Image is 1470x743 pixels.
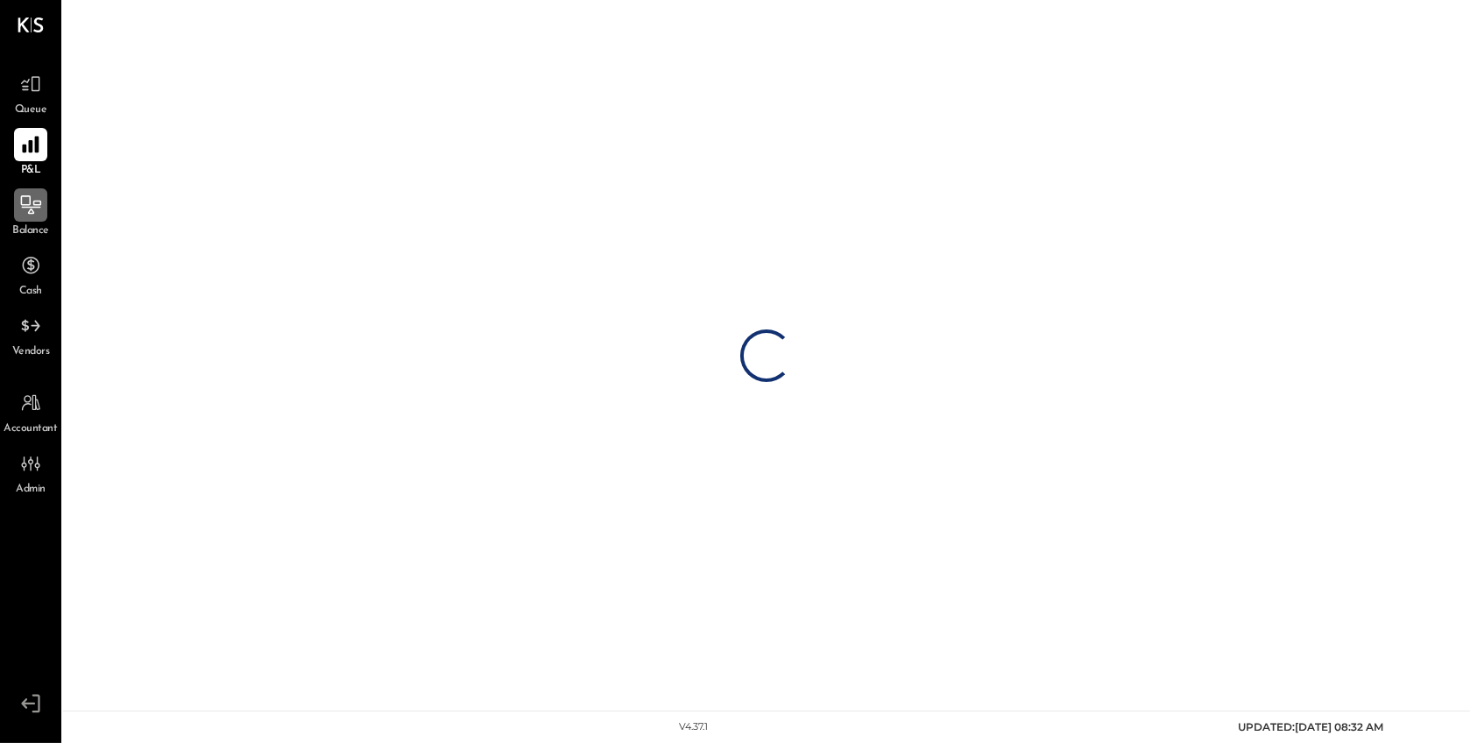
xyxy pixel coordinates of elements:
[1,67,60,118] a: Queue
[19,284,42,300] span: Cash
[1,386,60,437] a: Accountant
[12,223,49,239] span: Balance
[4,421,58,437] span: Accountant
[1,188,60,239] a: Balance
[1,447,60,498] a: Admin
[1,249,60,300] a: Cash
[15,103,47,118] span: Queue
[1,128,60,179] a: P&L
[12,344,50,360] span: Vendors
[1,309,60,360] a: Vendors
[21,163,41,179] span: P&L
[16,482,46,498] span: Admin
[680,720,709,734] div: v 4.37.1
[1238,720,1383,733] span: UPDATED: [DATE] 08:32 AM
